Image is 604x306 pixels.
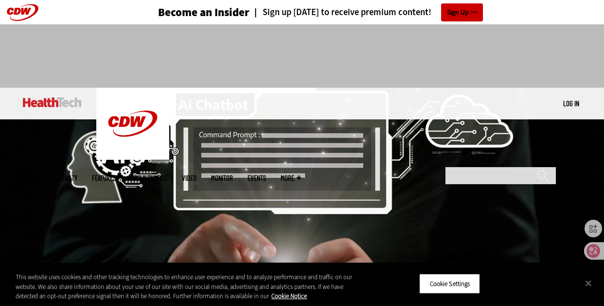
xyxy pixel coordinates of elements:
a: Sign up [DATE] to receive premium content! [249,8,431,17]
a: Become an Insider [122,7,249,18]
span: Topics [20,174,37,182]
img: Home [96,88,169,160]
div: User menu [563,98,579,109]
a: CDW [96,152,169,162]
button: Close [578,272,599,294]
a: MonITor [211,174,233,182]
a: Log in [563,99,579,108]
span: More [281,174,301,182]
img: Home [23,97,82,107]
span: Specialty [52,174,77,182]
h3: Become an Insider [158,7,249,18]
div: This website uses cookies and other tracking technologies to enhance user experience and to analy... [16,272,362,301]
a: More information about your privacy [271,292,307,300]
a: Sign Up [441,3,483,21]
a: Events [248,174,266,182]
a: Features [92,174,116,182]
a: Tips & Tactics [130,174,167,182]
button: Cookie Settings [419,273,480,294]
a: Video [182,174,196,182]
iframe: advertisement [125,34,479,78]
